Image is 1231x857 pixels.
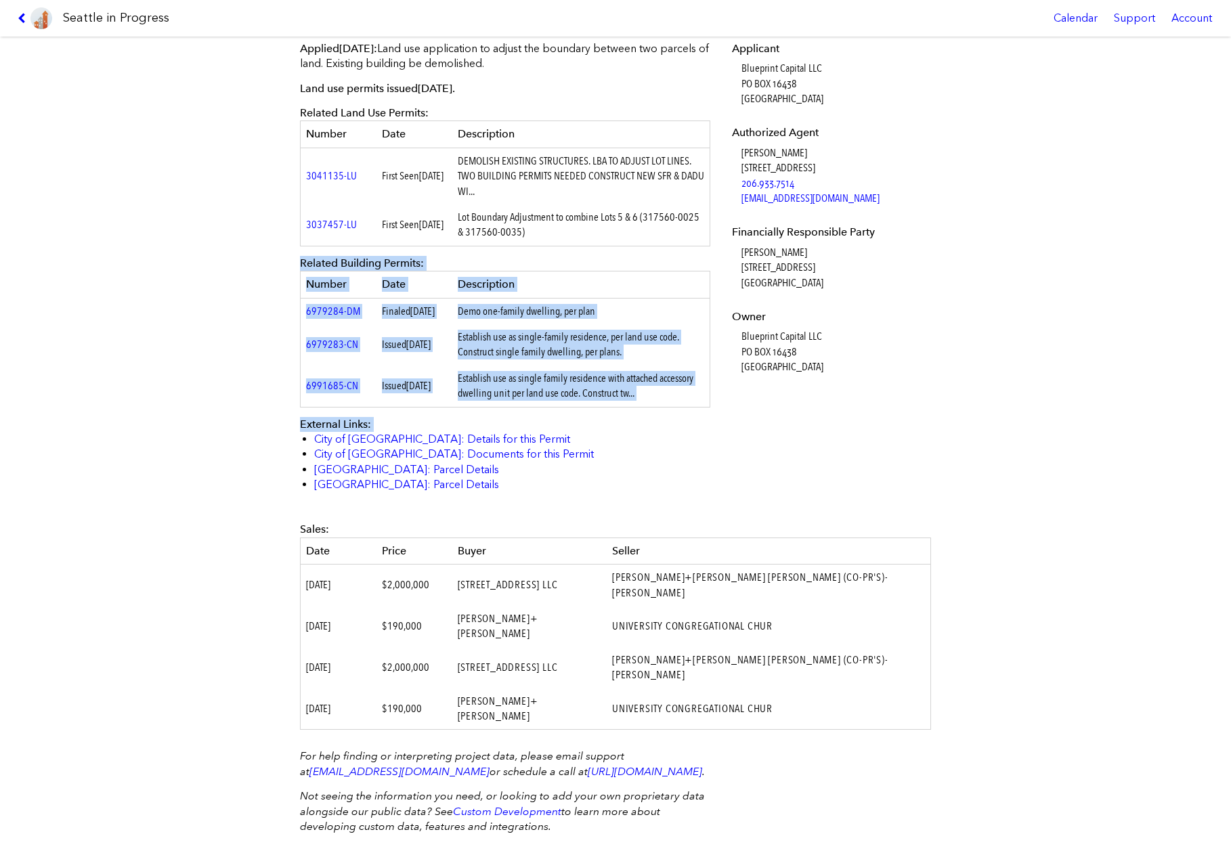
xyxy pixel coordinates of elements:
dd: Blueprint Capital LLC PO BOX 16438 [GEOGRAPHIC_DATA] [741,329,928,374]
td: First Seen [376,204,452,246]
a: 206.933.7514 [741,177,794,190]
td: $2,000,000 [376,565,452,606]
a: [GEOGRAPHIC_DATA]: Parcel Details [314,463,499,476]
th: Seller [607,537,930,564]
td: UNIVERSITY CONGREGATIONAL CHUR [607,688,930,730]
td: $190,000 [376,688,452,730]
span: [DATE] [419,169,444,182]
span: [DATE] [418,82,452,95]
span: Related Building Permits: [300,257,424,269]
span: [DATE] [419,218,444,231]
a: City of [GEOGRAPHIC_DATA]: Documents for this Permit [314,447,594,460]
span: [DATE] [406,338,431,351]
span: [DATE] [306,702,330,715]
dt: Authorized Agent [732,125,928,140]
th: Date [376,121,452,148]
a: City of [GEOGRAPHIC_DATA]: Details for this Permit [314,433,570,445]
em: Not seeing the information you need, or looking to add your own proprietary data alongside our pu... [300,789,705,833]
dt: Applicant [732,41,928,56]
th: Description [452,271,710,298]
td: [PERSON_NAME]+[PERSON_NAME] [PERSON_NAME] (CO-PR'S)-[PERSON_NAME] [607,565,930,606]
td: DEMOLISH EXISTING STRUCTURES. LBA TO ADJUST LOT LINES. TWO BUILDING PERMITS NEEDED CONSTRUCT NEW ... [452,148,710,204]
th: Description [452,121,710,148]
em: For help finding or interpreting project data, please email support at or schedule a call at . [300,749,705,777]
th: Price [376,537,452,564]
th: Date [301,537,376,564]
dd: Blueprint Capital LLC PO BOX 16438 [GEOGRAPHIC_DATA] [741,61,928,106]
td: Finaled [376,298,452,324]
a: 6979283-CN [306,338,358,351]
span: [DATE] [339,42,374,55]
span: [DATE] [306,619,330,632]
a: 6991685-CN [306,379,358,392]
td: [PERSON_NAME]+[PERSON_NAME] [452,688,607,730]
dd: [PERSON_NAME] [STREET_ADDRESS] [GEOGRAPHIC_DATA] [741,245,928,290]
span: [DATE] [406,379,431,392]
th: Date [376,271,452,298]
img: favicon-96x96.png [30,7,52,29]
th: Buyer [452,537,607,564]
td: UNIVERSITY CONGREGATIONAL CHUR [607,606,930,647]
td: Demo one-family dwelling, per plan [452,298,710,324]
span: External Links: [300,418,371,431]
th: Number [301,121,376,148]
td: [STREET_ADDRESS] LLC [452,647,607,688]
td: Establish use as single-family residence, per land use code. Construct single family dwelling, pe... [452,324,710,366]
a: [GEOGRAPHIC_DATA]: Parcel Details [314,478,499,491]
td: Lot Boundary Adjustment to combine Lots 5 & 6 (317560-0025 & 317560-0035) [452,204,710,246]
a: [EMAIL_ADDRESS][DOMAIN_NAME] [309,765,490,778]
h1: Seattle in Progress [63,9,169,26]
span: [DATE] [410,305,435,317]
div: Sales: [300,522,931,537]
span: [DATE] [306,661,330,674]
td: Establish use as single family residence with attached accessory dwelling unit per land use code.... [452,366,710,407]
td: [PERSON_NAME]+[PERSON_NAME] [PERSON_NAME] (CO-PR'S)-[PERSON_NAME] [607,647,930,688]
td: [STREET_ADDRESS] LLC [452,565,607,606]
td: $190,000 [376,606,452,647]
a: Custom Development [453,805,561,818]
span: Applied : [300,42,377,55]
a: [EMAIL_ADDRESS][DOMAIN_NAME] [741,192,880,204]
a: 6979284-DM [306,305,360,317]
td: Issued [376,324,452,366]
span: [DATE] [306,578,330,591]
a: 3037457-LU [306,218,357,231]
td: [PERSON_NAME]+[PERSON_NAME] [452,606,607,647]
dd: [PERSON_NAME] [STREET_ADDRESS] [741,146,928,206]
p: Land use application to adjust the boundary between two parcels of land. Existing building be dem... [300,41,710,72]
td: First Seen [376,148,452,204]
a: 3041135-LU [306,169,357,182]
p: Land use permits issued . [300,81,710,96]
a: [URL][DOMAIN_NAME] [588,765,702,778]
td: Issued [376,366,452,407]
td: $2,000,000 [376,647,452,688]
dt: Financially Responsible Party [732,225,928,240]
dt: Owner [732,309,928,324]
span: Related Land Use Permits: [300,106,429,119]
th: Number [301,271,376,298]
